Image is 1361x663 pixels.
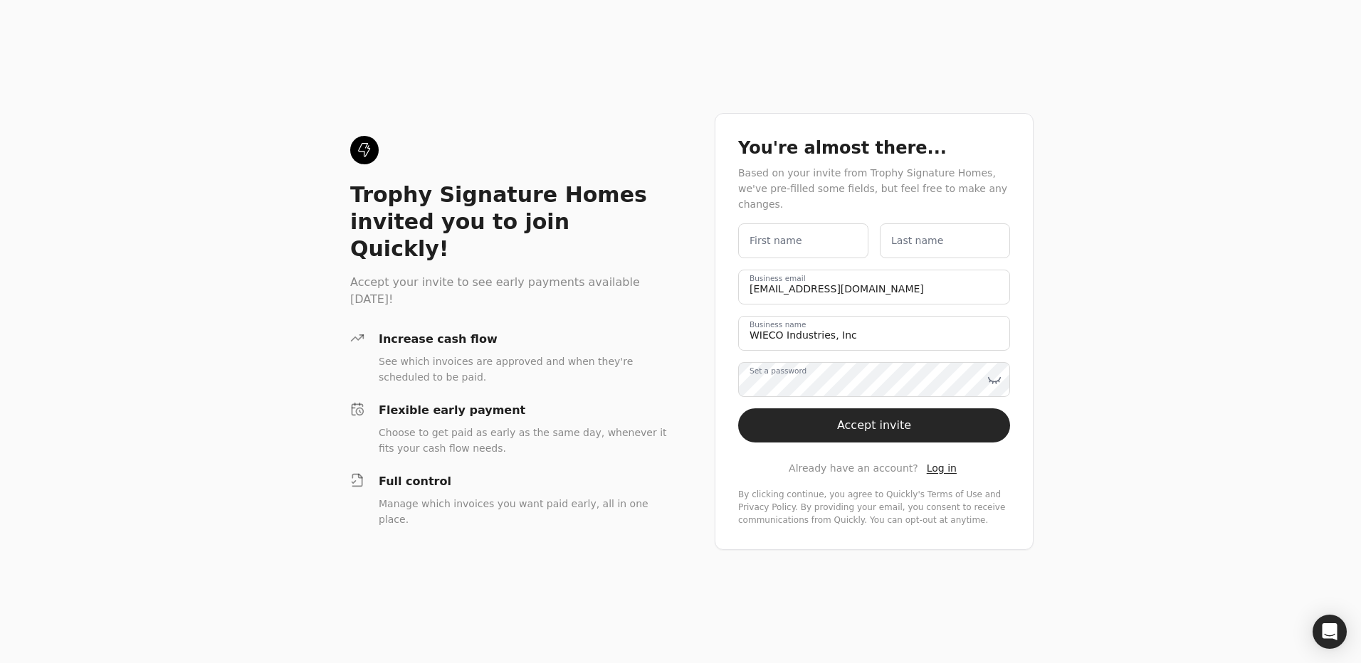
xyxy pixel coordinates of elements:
[927,461,957,476] a: Log in
[738,137,1010,159] div: You're almost there...
[738,408,1010,442] button: Accept invite
[750,366,806,377] label: Set a password
[350,274,669,308] div: Accept your invite to see early payments available [DATE]!
[789,461,918,476] span: Already have an account?
[927,462,957,474] span: Log in
[379,331,669,348] div: Increase cash flow
[750,319,806,331] label: Business name
[379,425,669,456] div: Choose to get paid as early as the same day, whenever it fits your cash flow needs.
[891,233,943,248] label: Last name
[738,165,1010,212] div: Based on your invite from Trophy Signature Homes, we've pre-filled some fields, but feel free to ...
[750,233,802,248] label: First name
[379,473,669,490] div: Full control
[928,489,982,499] a: terms-of-service
[750,273,806,285] label: Business email
[350,181,669,262] div: Trophy Signature Homes invited you to join Quickly!
[1313,615,1347,649] div: Open Intercom Messenger
[738,502,795,512] a: privacy-policy
[379,354,669,385] div: See which invoices are approved and when they're scheduled to be paid.
[379,496,669,527] div: Manage which invoices you want paid early, all in one place.
[924,460,960,477] button: Log in
[738,488,1010,526] div: By clicking continue, you agree to Quickly's and . By providing your email, you consent to receiv...
[379,402,669,419] div: Flexible early payment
